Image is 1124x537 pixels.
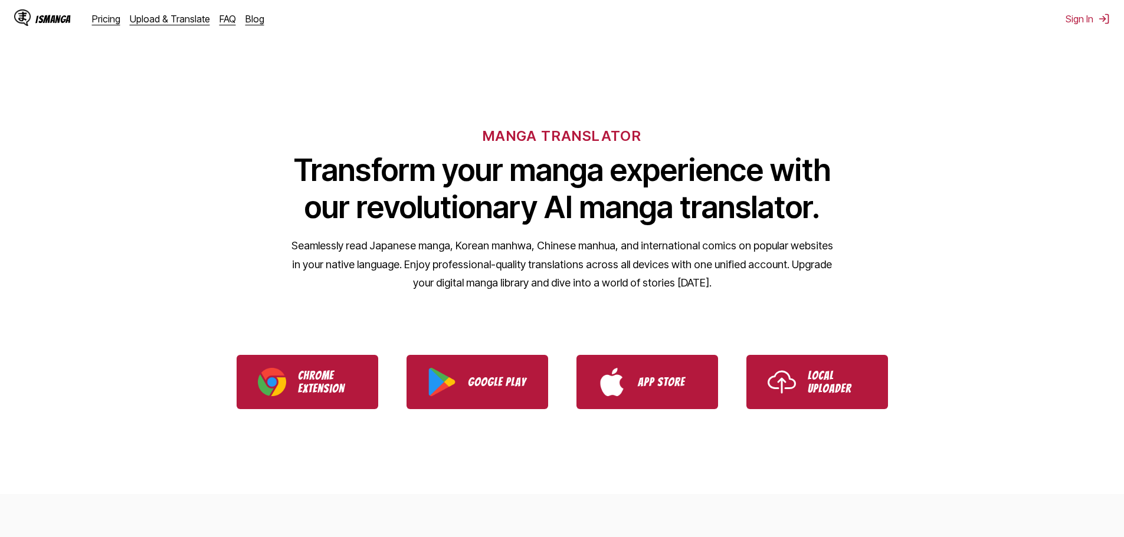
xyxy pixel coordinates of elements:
img: Google Play logo [428,368,456,396]
a: Blog [245,13,264,25]
button: Sign In [1066,13,1110,25]
a: Download IsManga Chrome Extension [237,355,378,409]
a: FAQ [219,13,236,25]
p: Google Play [468,375,527,388]
a: Use IsManga Local Uploader [746,355,888,409]
p: Chrome Extension [298,369,357,395]
a: Download IsManga from App Store [576,355,718,409]
a: Download IsManga from Google Play [407,355,548,409]
img: App Store logo [598,368,626,396]
img: Sign out [1098,13,1110,25]
a: Upload & Translate [130,13,210,25]
h6: MANGA TRANSLATOR [483,127,641,144]
div: IsManga [35,14,71,25]
p: Seamlessly read Japanese manga, Korean manhwa, Chinese manhua, and international comics on popula... [291,236,834,292]
p: Local Uploader [808,369,867,395]
img: Chrome logo [258,368,286,396]
img: IsManga Logo [14,9,31,26]
p: App Store [638,375,697,388]
h1: Transform your manga experience with our revolutionary AI manga translator. [291,151,834,226]
a: IsManga LogoIsManga [14,9,92,28]
a: Pricing [92,13,120,25]
img: Upload icon [768,368,796,396]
